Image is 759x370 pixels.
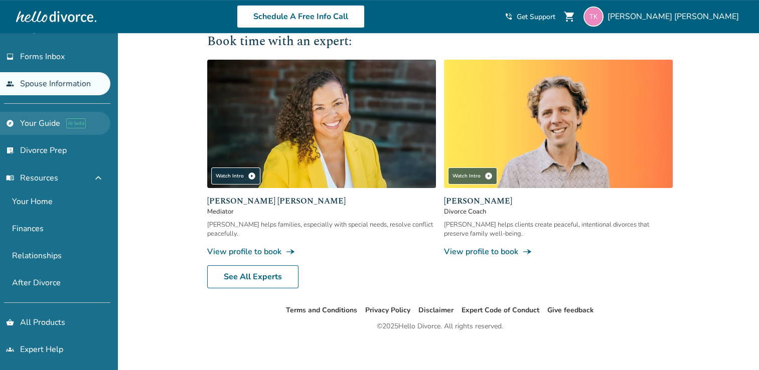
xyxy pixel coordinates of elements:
[6,318,14,326] span: shopping_basket
[66,118,86,128] span: AI beta
[92,172,104,184] span: expand_less
[6,80,14,88] span: people
[285,247,295,257] span: line_end_arrow_notch
[444,60,673,189] img: James Traub
[207,265,298,288] a: See All Experts
[444,246,673,257] a: View profile to bookline_end_arrow_notch
[6,174,14,182] span: menu_book
[444,207,673,216] span: Divorce Coach
[286,305,357,315] a: Terms and Conditions
[207,195,436,207] span: [PERSON_NAME] [PERSON_NAME]
[6,146,14,154] span: list_alt_check
[211,167,260,184] div: Watch Intro
[418,304,453,316] li: Disclaimer
[20,51,65,62] span: Forms Inbox
[522,247,532,257] span: line_end_arrow_notch
[207,246,436,257] a: View profile to bookline_end_arrow_notch
[608,11,743,22] span: [PERSON_NAME] [PERSON_NAME]
[207,33,673,52] h2: Book time with an expert:
[485,172,493,180] span: play_circle
[6,345,14,353] span: groups
[505,13,513,21] span: phone_in_talk
[563,11,575,23] span: shopping_cart
[6,172,58,183] span: Resources
[237,5,365,28] a: Schedule A Free Info Call
[207,220,436,238] div: [PERSON_NAME] helps families, especially with special needs, resolve conflict peacefully.
[505,12,555,22] a: phone_in_talkGet Support
[207,60,436,189] img: Claudia Brown Coulter
[547,304,594,316] li: Give feedback
[365,305,410,315] a: Privacy Policy
[448,167,497,184] div: Watch Intro
[583,7,603,27] img: tammielkelley@gmail.com
[6,53,14,61] span: inbox
[207,207,436,216] span: Mediator
[444,195,673,207] span: [PERSON_NAME]
[462,305,539,315] a: Expert Code of Conduct
[248,172,256,180] span: play_circle
[444,220,673,238] div: [PERSON_NAME] helps clients create peaceful, intentional divorces that preserve family well-being.
[517,12,555,22] span: Get Support
[377,320,503,332] div: © 2025 Hello Divorce. All rights reserved.
[709,322,759,370] iframe: Chat Widget
[6,119,14,127] span: explore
